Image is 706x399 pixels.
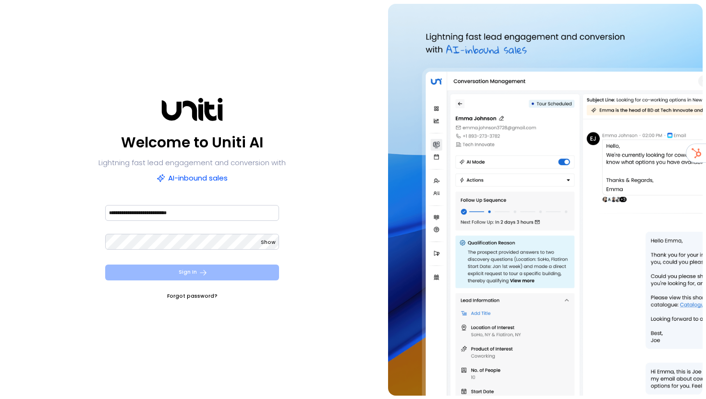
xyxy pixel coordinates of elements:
button: Show [261,238,276,247]
p: Lightning fast lead engagement and conversion with [98,156,286,169]
p: Welcome to Uniti AI [121,131,263,154]
a: Forgot password? [167,291,218,301]
span: Show [261,239,276,246]
button: Sign In [105,265,280,280]
p: AI-inbound sales [157,171,228,185]
img: auth-hero.png [388,4,703,396]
